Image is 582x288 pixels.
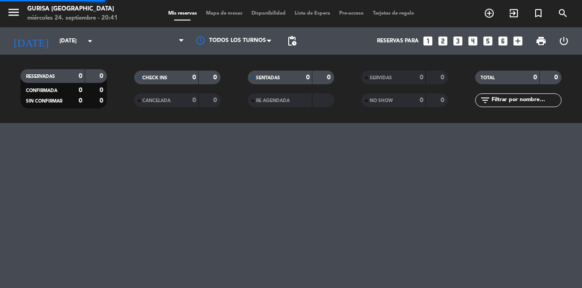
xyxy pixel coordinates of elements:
[420,74,423,81] strong: 0
[256,76,280,80] span: SENTADAS
[286,36,297,46] span: pending_actions
[26,74,55,79] span: RESERVADAS
[441,74,446,81] strong: 0
[27,14,118,23] div: miércoles 24. septiembre - 20:41
[452,35,464,47] i: looks_3
[100,73,105,79] strong: 0
[558,36,569,46] i: power_settings_new
[482,35,494,47] i: looks_5
[557,8,568,19] i: search
[467,35,479,47] i: looks_4
[306,74,310,81] strong: 0
[533,74,537,81] strong: 0
[164,11,201,16] span: Mis reservas
[335,11,368,16] span: Pre-acceso
[536,36,547,46] span: print
[290,11,335,16] span: Lista de Espera
[368,11,419,16] span: Tarjetas de regalo
[79,98,82,104] strong: 0
[554,74,560,81] strong: 0
[7,5,20,22] button: menu
[100,98,105,104] strong: 0
[256,98,290,103] span: RE AGENDADA
[481,76,495,80] span: TOTAL
[480,95,491,106] i: filter_list
[7,31,55,51] i: [DATE]
[85,36,95,46] i: arrow_drop_down
[377,38,419,44] span: Reservas para
[441,97,446,103] strong: 0
[247,11,290,16] span: Disponibilidad
[512,35,524,47] i: add_box
[437,35,449,47] i: looks_two
[370,98,393,103] span: NO SHOW
[26,88,57,93] span: CONFIRMADA
[7,5,20,19] i: menu
[508,8,519,19] i: exit_to_app
[192,74,196,81] strong: 0
[26,99,62,103] span: SIN CONFIRMAR
[79,87,82,93] strong: 0
[497,35,509,47] i: looks_6
[533,8,544,19] i: turned_in_not
[370,76,392,80] span: SERVIDAS
[79,73,82,79] strong: 0
[192,97,196,103] strong: 0
[100,87,105,93] strong: 0
[201,11,247,16] span: Mapa de mesas
[422,35,434,47] i: looks_one
[213,74,219,81] strong: 0
[142,98,171,103] span: CANCELADA
[327,74,332,81] strong: 0
[491,95,561,105] input: Filtrar por nombre...
[213,97,219,103] strong: 0
[27,5,118,14] div: Gurisa [GEOGRAPHIC_DATA]
[420,97,423,103] strong: 0
[484,8,495,19] i: add_circle_outline
[552,27,575,55] div: LOG OUT
[142,76,167,80] span: CHECK INS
